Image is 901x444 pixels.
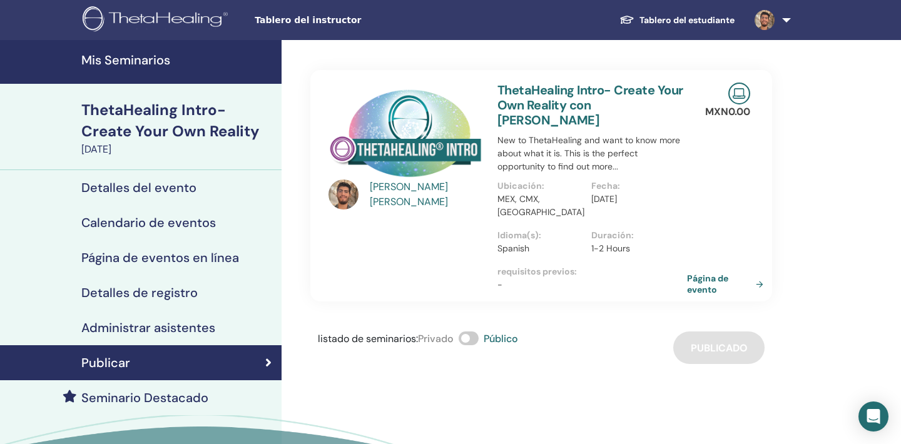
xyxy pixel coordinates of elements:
h4: Mis Seminarios [81,53,274,68]
span: Público [484,332,518,345]
p: New to ThetaHealing and want to know more about what it is. This is the perfect opportunity to fi... [497,134,685,173]
h4: Detalles del evento [81,180,196,195]
p: Spanish [497,242,584,255]
img: ThetaHealing Intro- Create Your Own Reality [328,83,482,183]
p: requisitos previos : [497,265,685,278]
div: [DATE] [81,142,274,157]
a: [PERSON_NAME] [PERSON_NAME] [370,179,486,209]
p: Idioma(s) : [497,229,584,242]
a: Página de evento [687,273,768,295]
a: ThetaHealing Intro- Create Your Own Reality con [PERSON_NAME] [497,82,683,128]
h4: Administrar asistentes [81,320,215,335]
p: [DATE] [591,193,678,206]
a: ThetaHealing Intro- Create Your Own Reality[DATE] [74,99,282,157]
h4: Página de eventos en línea [81,250,239,265]
p: - [497,278,685,291]
img: Live Online Seminar [728,83,750,104]
span: Tablero del instructor [255,14,442,27]
h4: Publicar [81,355,130,370]
p: Fecha : [591,179,678,193]
img: graduation-cap-white.svg [619,14,634,25]
span: listado de seminarios : [318,332,418,345]
img: logo.png [83,6,232,34]
p: MXN 0.00 [705,104,750,119]
p: 1-2 Hours [591,242,678,255]
div: ThetaHealing Intro- Create Your Own Reality [81,99,274,142]
h4: Detalles de registro [81,285,198,300]
p: MEX, CMX, [GEOGRAPHIC_DATA] [497,193,584,219]
div: Open Intercom Messenger [858,401,888,431]
img: default.jpg [755,10,775,30]
p: Duración : [591,229,678,242]
h4: Calendario de eventos [81,215,216,230]
p: Ubicación : [497,179,584,193]
h4: Seminario Destacado [81,390,208,405]
span: Privado [418,332,454,345]
a: Tablero del estudiante [609,9,745,32]
img: default.jpg [328,179,359,209]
